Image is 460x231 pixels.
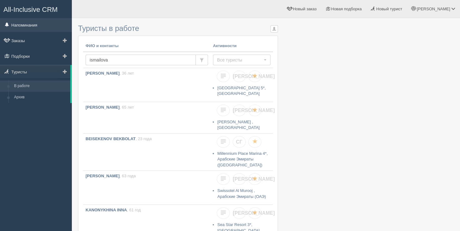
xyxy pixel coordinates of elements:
[233,210,275,216] span: [PERSON_NAME]
[236,139,242,145] span: СГ
[376,7,402,11] span: Новый турист
[11,81,70,92] a: В работе
[331,7,362,11] span: Новая подборка
[78,24,139,32] span: Туристы в работе
[217,120,260,130] a: [PERSON_NAME] , [GEOGRAPHIC_DATA]
[83,68,210,102] a: [PERSON_NAME], 36 лет
[233,136,246,148] a: СГ
[217,188,266,199] a: Swissotel Al Murooj , Арабские Эмираты (ОАЭ)
[233,173,246,185] a: [PERSON_NAME]
[136,136,152,141] span: , 23 года
[86,55,196,65] input: Поиск по ФИО, паспорту или контактам
[86,174,120,178] b: [PERSON_NAME]
[217,57,262,63] span: Все туристы
[11,92,70,103] a: Архив
[293,7,317,11] span: Новый заказ
[0,0,72,17] a: All-Inclusive CRM
[233,108,275,113] span: [PERSON_NAME]
[210,41,273,52] th: Активности
[217,151,268,167] a: Millennium Place Marina 4*, Арабские Эмираты ([GEOGRAPHIC_DATA])
[86,136,136,141] b: BEISEKENOV BEKBOLAT
[233,74,275,79] span: [PERSON_NAME]
[83,134,210,167] a: BEISEKENOV BEKBOLAT, 23 года
[83,171,210,204] a: [PERSON_NAME], 63 года
[233,105,246,116] a: [PERSON_NAME]
[233,176,275,182] span: [PERSON_NAME]
[86,105,120,110] b: [PERSON_NAME]
[120,174,136,178] span: , 63 года
[120,105,134,110] span: , 65 лет
[127,208,141,212] span: , 61 год
[3,6,58,13] span: All-Inclusive CRM
[217,86,266,96] a: [GEOGRAPHIC_DATA] 5*, [GEOGRAPHIC_DATA]
[417,7,450,11] span: [PERSON_NAME]
[83,41,210,52] th: ФИО и контакты
[233,71,246,82] a: [PERSON_NAME]
[86,208,127,212] b: KANONYKHINA INNA
[233,207,246,219] a: [PERSON_NAME]
[83,102,210,130] a: [PERSON_NAME], 65 лет
[120,71,134,76] span: , 36 лет
[86,71,120,76] b: [PERSON_NAME]
[213,55,270,65] button: Все туристы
